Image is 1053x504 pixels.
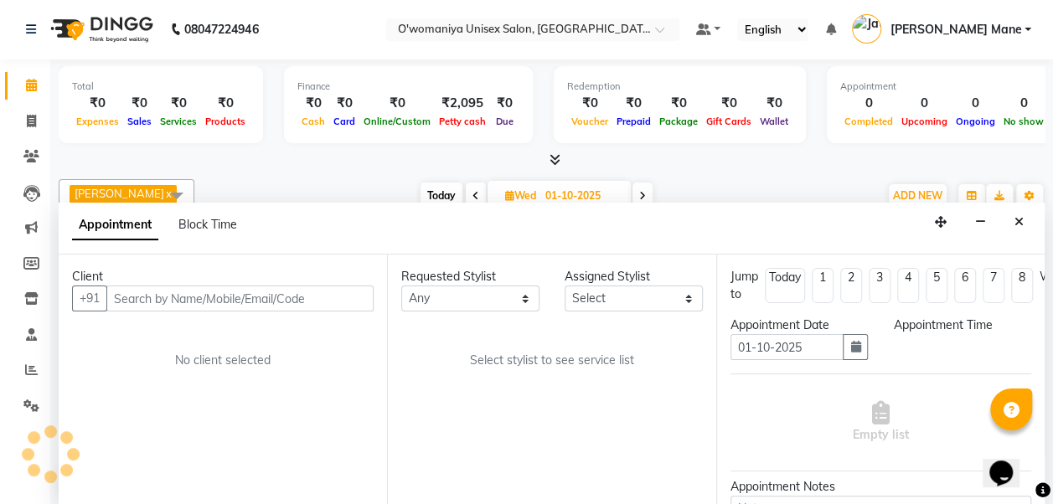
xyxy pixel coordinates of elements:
[490,94,519,113] div: ₹0
[897,94,952,113] div: 0
[421,183,462,208] span: Today
[106,285,374,311] input: Search by Name/Mobile/Email/Code
[983,268,1004,303] li: 7
[492,116,518,127] span: Due
[926,268,947,303] li: 5
[954,268,976,303] li: 6
[897,116,952,127] span: Upcoming
[540,183,624,208] input: 2025-10-01
[435,116,490,127] span: Petty cash
[655,94,702,113] div: ₹0
[156,94,201,113] div: ₹0
[43,6,157,53] img: logo
[999,116,1048,127] span: No show
[730,316,869,334] div: Appointment Date
[329,116,359,127] span: Card
[112,352,333,369] div: No client selected
[893,316,1031,334] div: Appointment Time
[359,94,435,113] div: ₹0
[567,116,612,127] span: Voucher
[75,187,164,200] span: [PERSON_NAME]
[1011,268,1033,303] li: 8
[702,94,756,113] div: ₹0
[730,478,1031,496] div: Appointment Notes
[655,116,702,127] span: Package
[329,94,359,113] div: ₹0
[72,116,123,127] span: Expenses
[435,94,490,113] div: ₹2,095
[565,268,703,285] div: Assigned Stylist
[72,268,374,285] div: Client
[897,268,919,303] li: 4
[999,94,1048,113] div: 0
[72,285,107,311] button: +91
[184,6,258,53] b: 08047224946
[201,94,250,113] div: ₹0
[297,80,519,94] div: Finance
[72,210,158,240] span: Appointment
[756,94,792,113] div: ₹0
[201,116,250,127] span: Products
[702,116,756,127] span: Gift Cards
[72,94,123,113] div: ₹0
[1007,209,1031,235] button: Close
[72,80,250,94] div: Total
[869,268,890,303] li: 3
[123,116,156,127] span: Sales
[889,184,947,208] button: ADD NEW
[840,116,897,127] span: Completed
[840,94,897,113] div: 0
[178,217,237,232] span: Block Time
[123,94,156,113] div: ₹0
[501,189,540,202] span: Wed
[769,269,801,286] div: Today
[983,437,1036,487] iframe: chat widget
[156,116,201,127] span: Services
[730,268,758,303] div: Jump to
[893,189,942,202] span: ADD NEW
[567,80,792,94] div: Redemption
[359,116,435,127] span: Online/Custom
[297,94,329,113] div: ₹0
[612,94,655,113] div: ₹0
[567,94,612,113] div: ₹0
[401,268,539,285] div: Requested Stylist
[812,268,834,303] li: 1
[952,94,999,113] div: 0
[840,268,862,303] li: 2
[612,116,655,127] span: Prepaid
[890,21,1021,39] span: [PERSON_NAME] Mane
[840,80,1048,94] div: Appointment
[952,116,999,127] span: Ongoing
[730,334,844,360] input: yyyy-mm-dd
[852,14,881,44] img: Jateen Mane
[297,116,329,127] span: Cash
[756,116,792,127] span: Wallet
[470,352,634,369] span: Select stylist to see service list
[853,401,909,444] span: Empty list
